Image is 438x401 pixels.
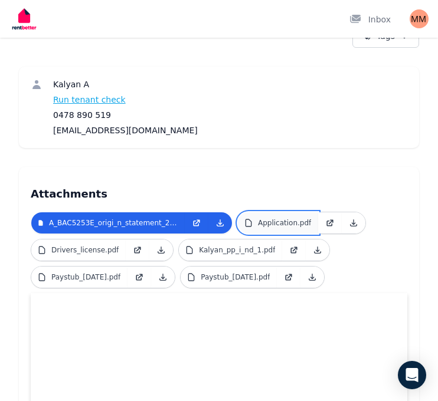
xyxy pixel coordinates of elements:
a: Open in new Tab [128,267,151,288]
img: RentBetter [9,4,39,34]
p: A_BAC5253E_origi_n_statement_2025_07_21.pdf [49,218,178,228]
p: Drivers_license.pdf [51,245,119,255]
a: Download Attachment [149,239,173,261]
a: Download Attachment [208,212,232,234]
a: Open in new Tab [277,267,300,288]
a: Download Attachment [342,212,365,234]
div: 0478 890 519 [53,109,407,121]
div: Open Intercom Messenger [398,361,426,389]
div: Kalyan A [53,78,407,90]
a: Open in new Tab [185,212,208,234]
a: Download Attachment [151,267,175,288]
span: Run tenant check [53,94,126,106]
a: Paystub_[DATE].pdf [31,267,128,288]
a: Paystub_[DATE].pdf [181,267,277,288]
a: Download Attachment [306,239,329,261]
a: Drivers_license.pdf [31,239,126,261]
a: Open in new Tab [126,239,149,261]
p: Application.pdf [258,218,311,228]
a: Application.pdf [238,212,318,234]
div: [EMAIL_ADDRESS][DOMAIN_NAME] [53,124,407,136]
a: Download Attachment [300,267,324,288]
a: A_BAC5253E_origi_n_statement_2025_07_21.pdf [31,212,185,234]
h4: Attachments [31,179,407,202]
p: Kalyan_pp_i_nd_1.pdf [199,245,275,255]
p: Paystub_[DATE].pdf [51,272,120,282]
a: Open in new Tab [318,212,342,234]
p: Paystub_[DATE].pdf [201,272,270,282]
a: Kalyan_pp_i_nd_1.pdf [179,239,282,261]
a: Open in new Tab [282,239,306,261]
div: Inbox [349,14,391,25]
img: matthew mcpherson [410,9,429,28]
